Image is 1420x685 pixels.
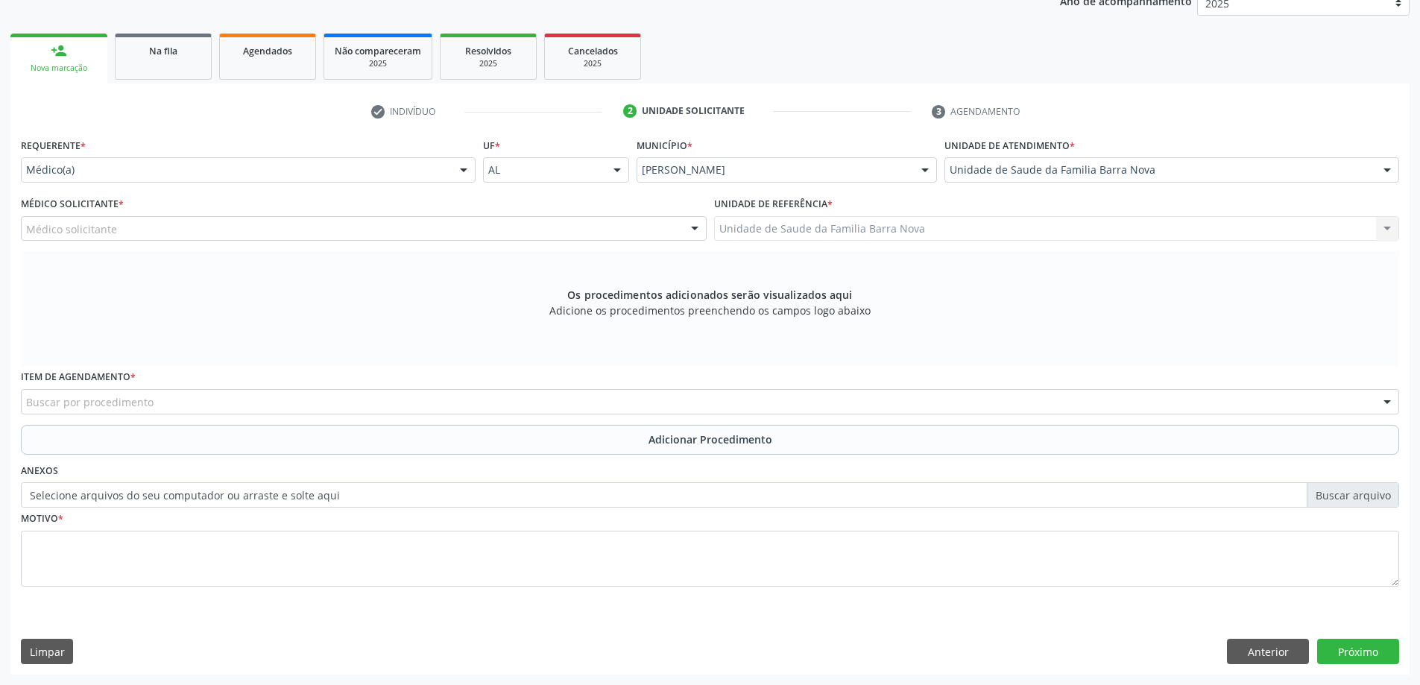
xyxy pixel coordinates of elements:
span: Os procedimentos adicionados serão visualizados aqui [567,287,852,303]
label: Unidade de referência [714,193,833,216]
button: Anterior [1227,639,1309,664]
span: Adicione os procedimentos preenchendo os campos logo abaixo [549,303,871,318]
span: Não compareceram [335,45,421,57]
span: Buscar por procedimento [26,394,154,410]
span: Médico solicitante [26,221,117,237]
label: Médico Solicitante [21,193,124,216]
span: Resolvidos [465,45,511,57]
div: 2025 [451,58,526,69]
div: Unidade solicitante [642,104,745,118]
span: Unidade de Saude da Familia Barra Nova [950,162,1369,177]
label: Unidade de atendimento [944,134,1075,157]
label: Município [637,134,692,157]
label: UF [483,134,500,157]
span: Cancelados [568,45,618,57]
div: person_add [51,42,67,59]
div: 2025 [555,58,630,69]
span: Médico(a) [26,162,445,177]
label: Item de agendamento [21,366,136,389]
div: 2025 [335,58,421,69]
button: Adicionar Procedimento [21,425,1399,455]
button: Próximo [1317,639,1399,664]
span: Adicionar Procedimento [649,432,772,447]
span: Na fila [149,45,177,57]
div: 2 [623,104,637,118]
label: Motivo [21,508,63,531]
label: Anexos [21,460,58,483]
label: Requerente [21,134,86,157]
span: AL [488,162,599,177]
div: Nova marcação [21,63,97,74]
span: Agendados [243,45,292,57]
span: [PERSON_NAME] [642,162,906,177]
